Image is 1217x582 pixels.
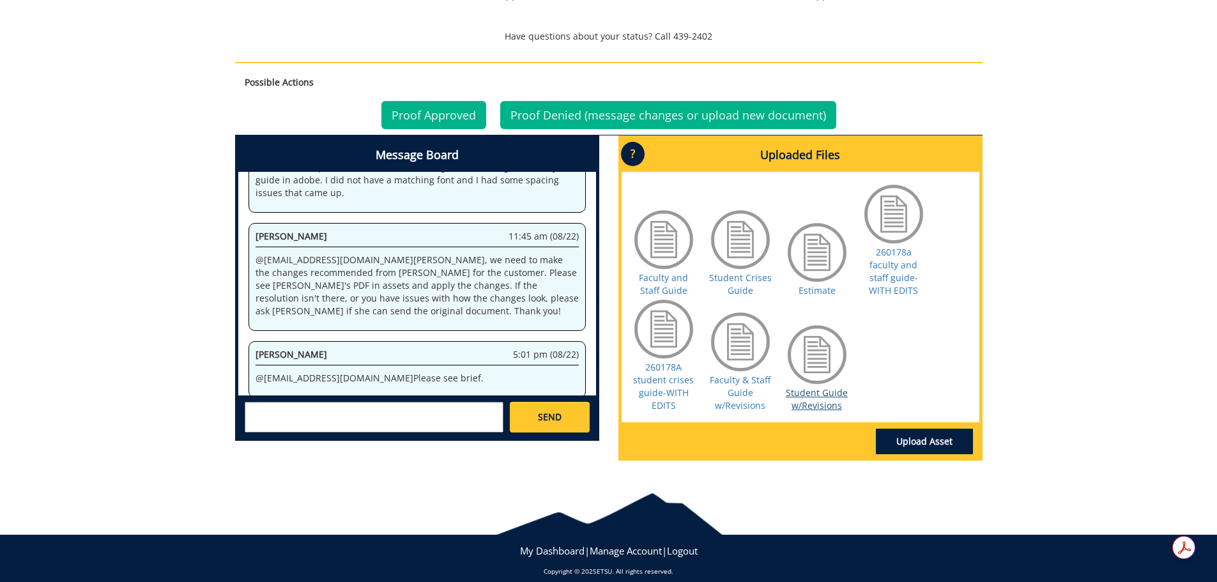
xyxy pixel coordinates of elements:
a: 260178a faculty and staff guide-WITH EDITS [869,246,918,296]
a: ETSU [597,567,612,576]
span: SEND [538,411,562,424]
h4: Message Board [238,139,596,172]
a: Manage Account [590,544,662,557]
span: [PERSON_NAME] [256,348,327,360]
a: Upload Asset [876,429,973,454]
span: [PERSON_NAME] [256,230,327,242]
h4: Uploaded Files [622,139,979,172]
a: Proof Approved [381,101,486,129]
p: Have questions about your status? Call 439-2402 [235,30,983,43]
a: Estimate [799,284,836,296]
strong: Possible Actions [245,76,314,88]
a: Student Crises Guide [709,272,772,296]
a: SEND [510,402,589,433]
a: Faculty & Staff Guide w/Revisions [710,374,770,411]
p: @ [EMAIL_ADDRESS][DOMAIN_NAME] [PERSON_NAME], we need to make the changes recommended from [PERSO... [256,254,579,318]
a: Proof Denied (message changes or upload new document) [500,101,836,129]
a: Logout [667,544,698,557]
a: My Dashboard [520,544,585,557]
a: Faculty and Staff Guide [639,272,688,296]
p: ? [621,142,645,166]
a: 260178A student crises guide-WITH EDITS [633,361,694,411]
textarea: messageToSend [245,402,503,433]
p: Yes, that is no problem. I had some challenges with editing the faculty staff guide in adobe. I d... [256,161,579,199]
span: 11:45 am (08/22) [509,230,579,243]
p: @ [EMAIL_ADDRESS][DOMAIN_NAME] Please see brief. [256,372,579,385]
span: 5:01 pm (08/22) [513,348,579,361]
a: Student Guide w/Revisions [786,387,848,411]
